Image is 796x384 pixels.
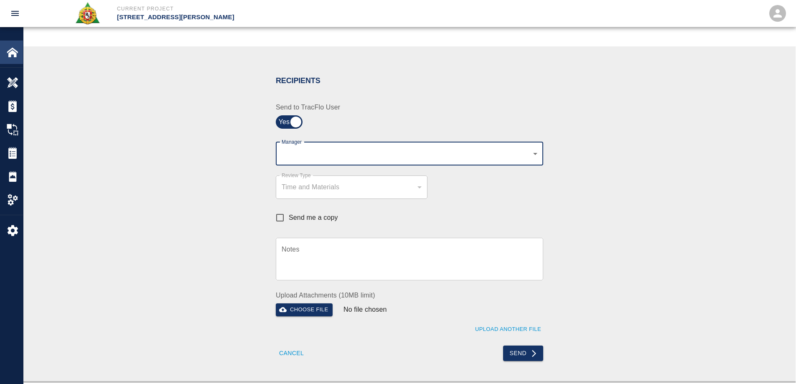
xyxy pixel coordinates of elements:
iframe: Chat Widget [754,344,796,384]
label: Manager [282,138,302,145]
button: open drawer [5,3,25,23]
p: [STREET_ADDRESS][PERSON_NAME] [117,13,443,22]
button: Choose file [276,303,333,316]
label: Send to TracFlo User [276,102,404,112]
button: Cancel [276,346,307,361]
label: Upload Attachments (10MB limit) [276,290,543,300]
img: Roger & Sons Concrete [75,2,100,25]
span: Send me a copy [289,213,338,223]
div: Time and Materials [282,182,422,192]
h2: Recipients [276,76,543,86]
p: Current Project [117,5,443,13]
label: Review Type [282,172,311,179]
button: Send [503,346,544,361]
button: Upload Another File [473,323,543,336]
p: No file chosen [343,305,387,315]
